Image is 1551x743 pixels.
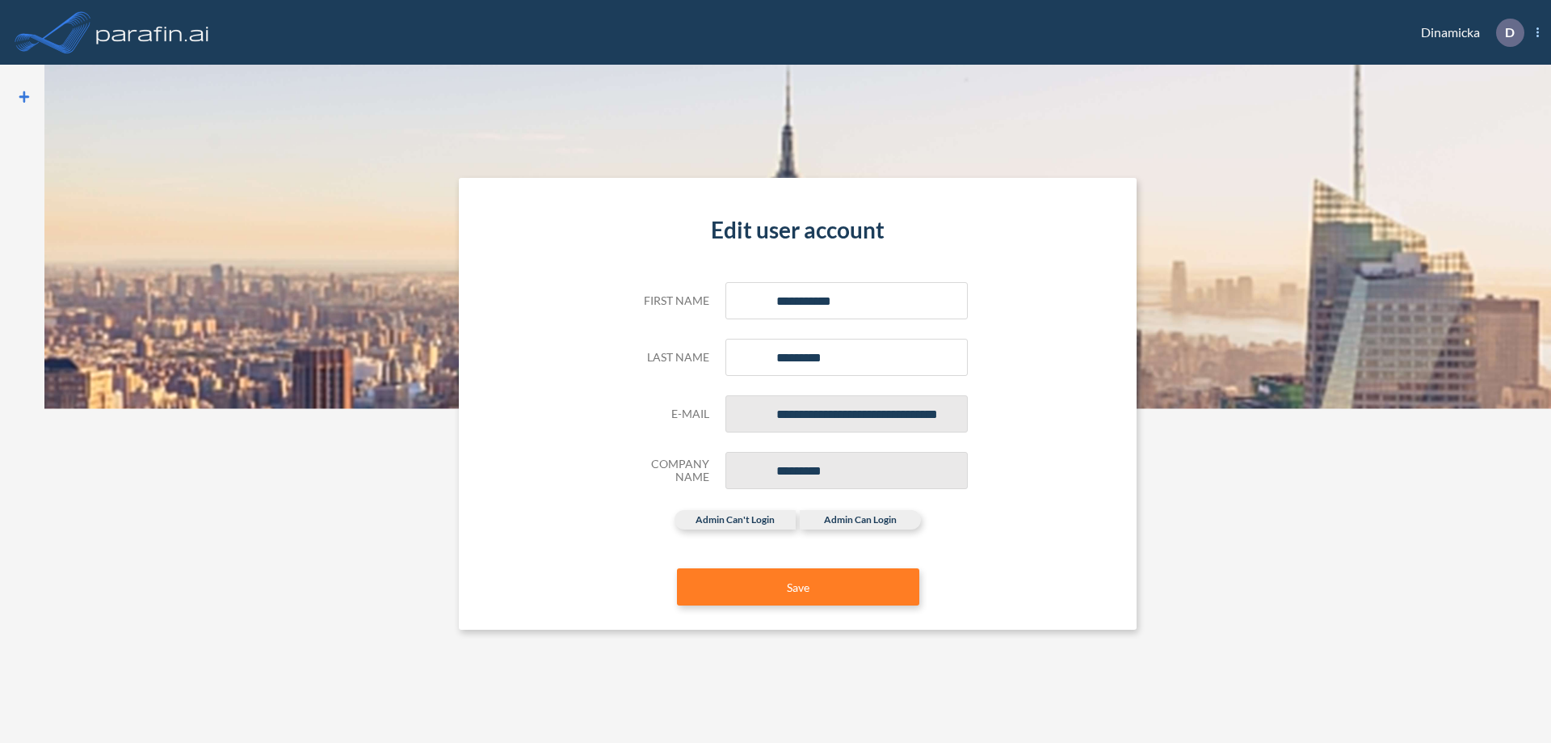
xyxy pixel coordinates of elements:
[628,407,709,421] h5: E-mail
[628,294,709,308] h5: First name
[628,458,709,485] h5: Company Name
[800,510,921,530] label: admin can login
[677,568,919,606] button: Save
[93,16,212,49] img: logo
[675,510,796,530] label: admin can't login
[1505,25,1515,40] p: D
[1397,19,1539,47] div: Dinamicka
[628,351,709,365] h5: Last name
[628,217,968,244] h4: Edit user account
